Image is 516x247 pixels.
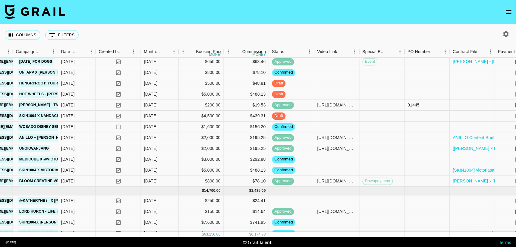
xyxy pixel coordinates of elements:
[144,167,158,173] div: Jul '25
[204,232,221,237] div: 63,250.00
[144,124,158,130] div: Jul '25
[453,135,502,141] a: ANILLO Content Brief.pdf
[141,46,179,58] div: Month Due
[224,217,269,228] div: $741.95
[144,220,158,226] div: Aug '25
[18,230,91,237] a: @[PERSON_NAME] X [PERSON_NAME]
[284,47,293,56] button: Sort
[179,195,224,206] div: $250.00
[272,157,295,162] span: confirmed
[272,70,295,75] span: confirmed
[78,47,87,56] button: Sort
[179,165,224,176] div: $5,000.00
[337,47,346,56] button: Sort
[317,46,338,58] div: Video Link
[188,47,196,56] button: Sort
[249,188,251,194] div: $
[61,59,75,65] div: 7/9/2025
[224,47,233,56] button: Menu
[272,124,295,130] span: confirmed
[179,143,224,154] div: $2,000.00
[18,90,86,98] a: Hot Wheels - [PERSON_NAME] Ex
[122,47,131,56] button: Sort
[96,46,141,58] div: Created by Grail Team
[202,188,204,194] div: $
[144,91,158,97] div: Jul '25
[202,232,204,237] div: $
[408,102,420,108] div: 91445
[450,46,495,58] div: Contract File
[272,135,294,141] span: approved
[61,157,75,163] div: 7/2/2025
[144,102,158,108] div: Jul '25
[224,56,269,67] div: $63.46
[144,113,158,119] div: Jul '25
[272,102,294,108] span: approved
[179,176,224,187] div: $800.00
[5,4,65,19] img: Grail Talent
[161,47,170,56] button: Sort
[224,195,269,206] div: $24.41
[251,232,266,237] div: 6,174.78
[144,198,158,204] div: Aug '25
[317,178,356,184] div: https://www.tiktok.com/@victoriasalazarf/video/7532530738915249439?_r=1&_t=ZP-8yR4mf5f5TS
[360,46,405,58] div: Special Booking Type
[18,177,92,185] a: Bloom Creatine VS [PERSON_NAME]
[61,198,75,204] div: 8/13/2025
[224,228,269,239] div: $341.69
[272,81,286,86] span: draft
[317,102,356,108] div: https://www.tiktok.com/@marisellabella/photo/7524411105083542798?_d=secCgYIASAHKAESPgo8pknZ%2BNhC...
[144,70,158,76] div: Jul '25
[61,70,75,76] div: 7/31/2025
[272,146,294,151] span: approved
[129,47,138,56] button: Menu
[61,91,75,97] div: 7/16/2025
[224,122,269,132] div: $156.20
[170,47,179,56] button: Menu
[363,46,387,58] div: Special Booking Type
[179,111,224,122] div: $4,500.00
[305,47,314,56] button: Menu
[224,78,269,89] div: $48.81
[18,219,72,226] a: skin1004X [PERSON_NAME]
[18,101,83,109] a: [PERSON_NAME] - Take Me Back
[18,197,87,204] a: @katherynb8_ x [PERSON_NAME]
[61,230,75,236] div: 8/7/2025
[272,178,294,184] span: approved
[49,47,58,56] button: Menu
[18,134,70,141] a: Anillo + [PERSON_NAME]
[87,47,96,56] button: Menu
[18,112,75,120] a: SKIN1004 x Nandacsilveira
[224,132,269,143] div: $195.25
[224,206,269,217] div: $14.64
[61,113,75,119] div: 7/21/2025
[179,122,224,132] div: $1,600.00
[18,166,80,174] a: SKIN1004 X victoriasalazarf
[99,46,122,58] div: Created by Grail Team
[224,154,269,165] div: $292.88
[272,209,294,214] span: approved
[144,230,158,236] div: Aug '25
[408,46,430,58] div: PO Number
[61,102,75,108] div: 7/29/2025
[179,47,188,56] button: Menu
[16,46,41,58] div: Campaign (Type)
[61,81,75,87] div: 7/23/2025
[272,167,295,173] span: confirmed
[18,145,50,152] a: ungKwanJang
[351,47,360,56] button: Menu
[224,143,269,154] div: $195.25
[13,46,58,58] div: Campaign (Type)
[272,113,286,119] span: draft
[253,53,266,56] div: money
[224,89,269,100] div: $488.13
[441,47,450,56] button: Menu
[477,47,486,56] button: Sort
[179,132,224,143] div: $2,000.00
[396,47,405,56] button: Menu
[363,178,393,184] span: Downpayment
[18,80,150,87] a: Hungryroot: Your Partner in Healthy Living X [PERSON_NAME]
[45,30,79,40] button: Show filters
[144,157,158,163] div: Jul '25
[204,188,221,194] div: 14,700.00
